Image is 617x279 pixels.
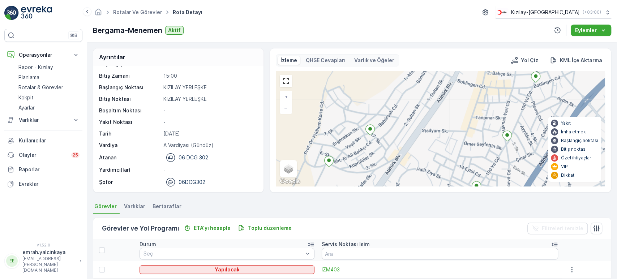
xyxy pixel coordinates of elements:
[571,25,611,36] button: Eylemler
[99,130,160,137] p: Tarih
[521,57,538,64] p: Yol Çiz
[99,166,160,173] p: Yardımcı(lar)
[4,243,82,247] span: v 1.52.0
[163,130,256,137] p: [DATE]
[583,9,601,15] p: ( +03:00 )
[143,250,303,257] p: Seç
[163,142,256,149] p: A Vardiyası (Gündüz)
[4,6,19,20] img: logo
[94,203,117,210] span: Görevler
[214,266,239,273] p: Yapılacak
[99,267,105,272] div: Toggle Row Selected
[496,6,611,19] button: Kızılay-[GEOGRAPHIC_DATA](+03:00)
[4,162,82,177] a: Raporlar
[561,138,598,143] p: Başlangıç noktası
[248,224,292,232] p: Toplu düzenleme
[140,241,156,248] p: Durum
[322,241,370,248] p: Servis Noktası Isim
[181,224,233,232] button: ETA'yı hesapla
[280,57,297,64] p: İzleme
[99,119,160,126] p: Yakıt Noktası
[94,11,102,17] a: Ana Sayfa
[547,56,605,65] button: KML İçe Aktarma
[4,48,82,62] button: Operasyonlar
[19,151,67,159] p: Olaylar
[18,94,34,101] p: Kokpit
[542,225,583,232] p: Filtreleri temizle
[93,25,162,36] p: Bergama-Menemen
[179,154,208,161] p: 06 DCG 302
[4,113,82,127] button: Varlıklar
[508,56,541,65] button: Yol Çiz
[194,224,231,232] p: ETA'yı hesapla
[99,72,160,80] p: Bitiş Zamanı
[19,116,68,124] p: Varlıklar
[16,72,82,82] a: Planlama
[140,265,314,274] button: Yapılacak
[16,93,82,103] a: Kokpit
[165,26,184,35] button: Aktif
[163,95,256,103] p: KIZILAY YERLEŞKE
[306,57,346,64] p: QHSE Cevapları
[113,9,162,15] a: Rotalar ve Görevler
[102,223,179,233] p: Görevler ve Yol Programı
[322,248,558,259] input: Ara
[163,107,256,114] p: -
[16,62,82,72] a: Rapor - Kızılay
[280,161,296,177] a: Layers
[6,255,18,267] div: EE
[16,103,82,113] a: Ayarlar
[163,84,256,91] p: KIZILAY YERLEŞKE
[18,104,35,111] p: Ayarlar
[284,94,288,100] span: +
[561,120,571,126] p: Yakıt
[575,27,597,34] p: Eylemler
[171,9,204,16] span: Rota Detayı
[278,177,302,186] a: Bu bölgeyi Google Haritalar'da açın (yeni pencerede açılır)
[4,177,82,191] a: Evraklar
[4,148,82,162] a: Olaylar25
[99,107,160,114] p: Boşaltım Noktası
[22,249,76,256] p: emrah.yalcinkaya
[322,266,558,273] a: IZM403
[99,154,116,161] p: Atanan
[19,51,68,59] p: Operasyonlar
[561,129,586,135] p: İmha etmek
[99,142,160,149] p: Vardiya
[163,119,256,126] p: -
[163,166,256,173] p: -
[561,164,568,169] p: VIP
[16,82,82,93] a: Rotalar & Görevler
[70,33,77,38] p: ⌘B
[280,91,291,102] a: Yakınlaştır
[99,84,160,91] p: Başlangıç Noktası
[18,84,63,91] p: Rotalar & Görevler
[99,95,160,103] p: Bitiş Noktası
[21,6,52,20] img: logo_light-DOdMpM7g.png
[284,104,288,111] span: −
[278,177,302,186] img: Google
[511,9,580,16] p: Kızılay-[GEOGRAPHIC_DATA]
[163,72,256,80] p: 15:00
[496,8,508,16] img: k%C4%B1z%C4%B1lay_jywRncg.png
[19,137,80,144] p: Kullanıcılar
[73,152,78,158] p: 25
[561,172,574,178] p: Dikkat
[19,166,80,173] p: Raporlar
[22,256,76,273] p: [EMAIL_ADDRESS][PERSON_NAME][DOMAIN_NAME]
[527,223,588,234] button: Filtreleri temizle
[354,57,394,64] p: Varlık ve Öğeler
[124,203,145,210] span: Varlıklar
[99,179,113,186] p: Şoför
[99,53,125,61] p: Ayrıntılar
[19,180,80,188] p: Evraklar
[153,203,181,210] span: Bertaraflar
[4,249,82,273] button: EEemrah.yalcinkaya[EMAIL_ADDRESS][PERSON_NAME][DOMAIN_NAME]
[18,64,53,71] p: Rapor - Kızılay
[561,155,591,161] p: Özel ihtiyaçlar
[179,179,205,186] p: 06DCG302
[168,27,181,34] p: Aktif
[280,76,291,86] a: View Fullscreen
[4,133,82,148] a: Kullanıcılar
